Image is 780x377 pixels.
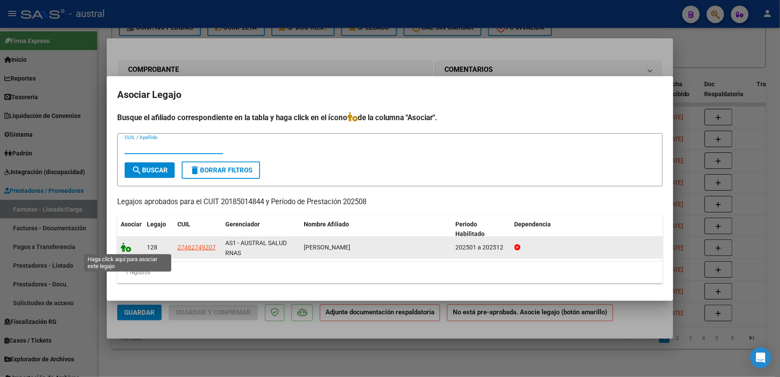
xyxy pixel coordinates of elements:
[117,197,663,208] p: Legajos aprobados para el CUIT 20185014844 y Período de Prestación 202508
[174,215,222,244] datatable-header-cell: CUIL
[456,221,485,238] span: Periodo Habilitado
[117,87,663,103] h2: Asociar Legajo
[132,165,142,175] mat-icon: search
[190,166,252,174] span: Borrar Filtros
[132,166,168,174] span: Buscar
[117,215,143,244] datatable-header-cell: Asociar
[222,215,300,244] datatable-header-cell: Gerenciador
[147,221,166,228] span: Legajo
[182,162,260,179] button: Borrar Filtros
[452,215,511,244] datatable-header-cell: Periodo Habilitado
[225,221,260,228] span: Gerenciador
[304,244,350,251] span: LIZARRAGA VALENTINA
[750,347,771,368] div: Open Intercom Messenger
[300,215,452,244] datatable-header-cell: Nombre Afiliado
[225,239,287,256] span: AS1 - AUSTRAL SALUD RNAS
[456,242,508,252] div: 202501 a 202512
[515,221,551,228] span: Dependencia
[117,112,663,123] h4: Busque el afiliado correspondiente en la tabla y haga click en el ícono de la columna "Asociar".
[304,221,349,228] span: Nombre Afiliado
[143,215,174,244] datatable-header-cell: Legajo
[117,262,663,283] div: 1 registros
[121,221,142,228] span: Asociar
[125,162,175,178] button: Buscar
[177,221,190,228] span: CUIL
[190,165,200,175] mat-icon: delete
[177,244,216,251] span: 27462749207
[147,244,157,251] span: 128
[511,215,663,244] datatable-header-cell: Dependencia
